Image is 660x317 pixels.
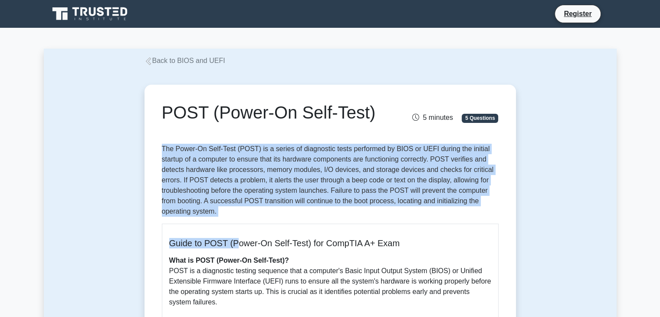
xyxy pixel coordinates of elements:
a: Back to BIOS and UEFI [144,57,225,64]
p: The Power-On Self-Test (POST) is a series of diagnostic tests performed by BIOS or UEFI during th... [162,144,499,217]
a: Register [558,8,597,19]
span: 5 Questions [462,114,498,122]
span: 5 minutes [412,114,453,121]
h1: POST (Power-On Self-Test) [162,102,383,123]
b: What is POST (Power-On Self-Test)? [169,257,289,264]
h5: Guide to POST (Power-On Self-Test) for CompTIA A+ Exam [169,238,491,248]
